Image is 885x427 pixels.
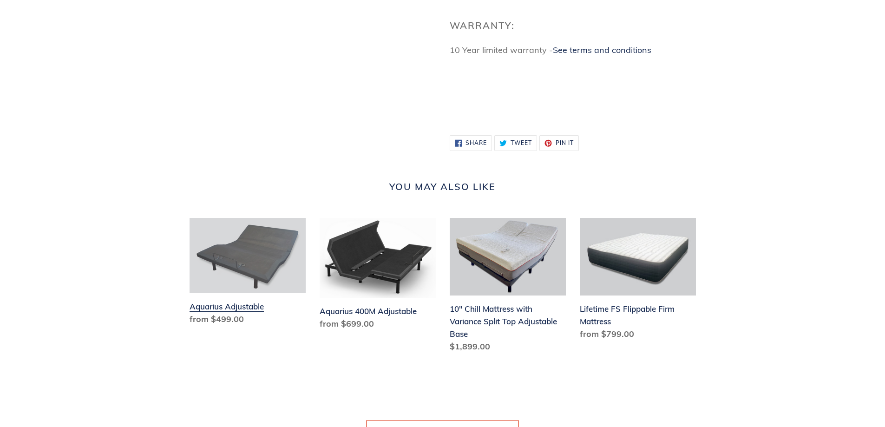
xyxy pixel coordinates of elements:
a: Aquarius 400M Adjustable [320,218,436,334]
a: 10" Chill Mattress with Variance Split Top Adjustable Base [450,218,566,356]
a: Aquarius Adjustable [190,218,306,329]
p: 10 Year limited warranty - [450,44,696,56]
span: Share [465,140,487,146]
span: Pin it [556,140,574,146]
a: Lifetime FS Flippable Firm Mattress [580,218,696,344]
a: See terms and conditions [553,45,651,56]
span: Tweet [511,140,532,146]
h2: You may also like [190,181,696,192]
h2: Warranty: [450,20,696,31]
